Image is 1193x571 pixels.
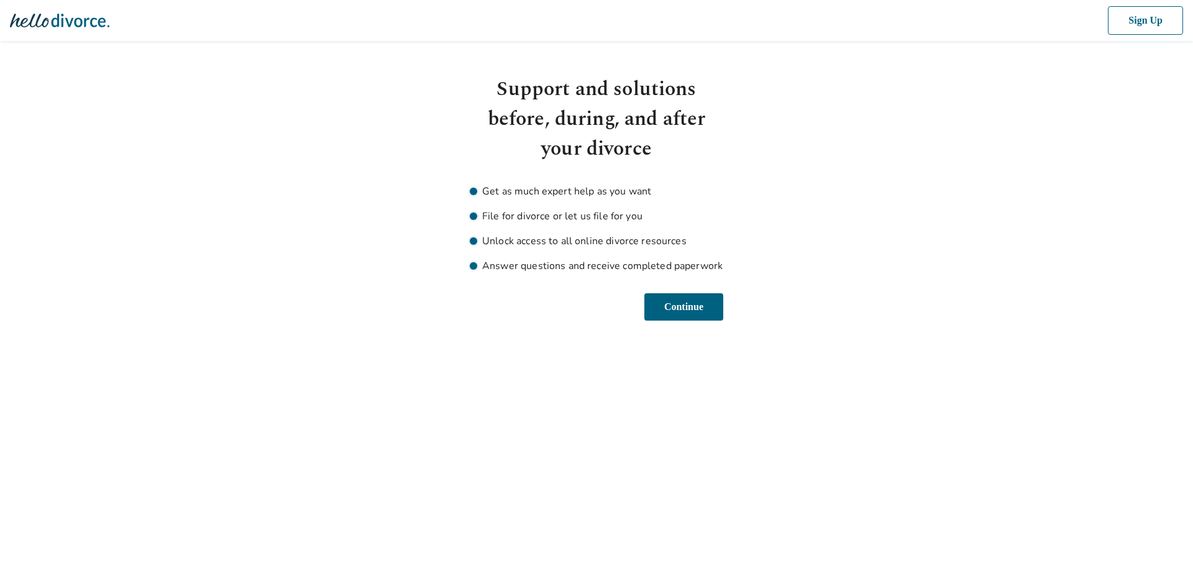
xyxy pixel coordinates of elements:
li: Answer questions and receive completed paperwork [470,258,723,273]
li: File for divorce or let us file for you [470,209,723,224]
li: Unlock access to all online divorce resources [470,234,723,249]
li: Get as much expert help as you want [470,184,723,199]
button: Continue [643,293,723,321]
button: Sign Up [1105,6,1183,35]
img: Hello Divorce Logo [10,8,109,33]
h1: Support and solutions before, during, and after your divorce [470,75,723,164]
